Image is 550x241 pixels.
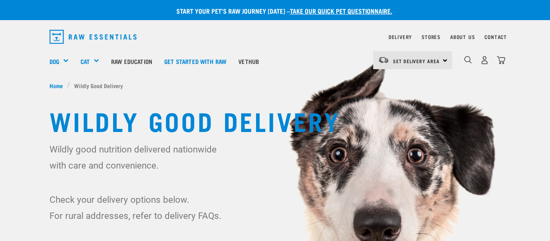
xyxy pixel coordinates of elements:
a: Contact [484,35,507,38]
a: Delivery [389,35,412,38]
a: Cat [81,57,90,66]
a: Stores [422,35,440,38]
span: Set Delivery Area [393,60,440,62]
img: van-moving.png [378,56,389,64]
a: Raw Education [105,45,158,77]
h1: Wildly Good Delivery [50,106,500,135]
nav: dropdown navigation [43,27,507,47]
p: Wildly good nutrition delivered nationwide with care and convenience. [50,141,230,173]
img: home-icon-1@2x.png [464,56,472,64]
span: Home [50,81,63,90]
img: home-icon@2x.png [497,56,505,64]
a: Get started with Raw [158,45,232,77]
a: Dog [50,57,59,66]
a: Home [50,81,67,90]
a: About Us [450,35,475,38]
p: Check your delivery options below. For rural addresses, refer to delivery FAQs. [50,192,230,224]
a: take our quick pet questionnaire. [290,9,392,12]
img: Raw Essentials Logo [50,30,136,44]
nav: breadcrumbs [50,81,500,90]
img: user.png [480,56,489,64]
a: Vethub [232,45,265,77]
